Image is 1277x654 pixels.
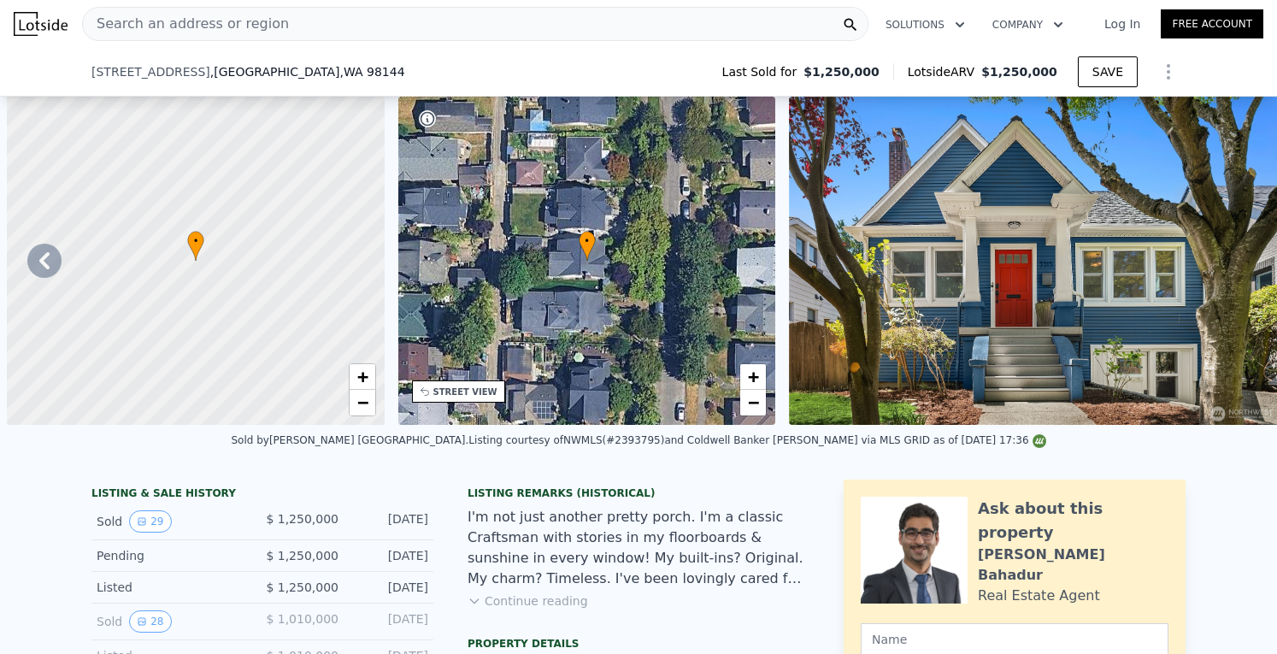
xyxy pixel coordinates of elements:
[433,386,497,398] div: STREET VIEW
[1078,56,1138,87] button: SAVE
[468,592,588,610] button: Continue reading
[356,392,368,413] span: −
[352,579,428,596] div: [DATE]
[97,510,249,533] div: Sold
[579,231,596,261] div: •
[468,637,809,651] div: Property details
[91,63,210,80] span: [STREET_ADDRESS]
[908,63,981,80] span: Lotside ARV
[1161,9,1263,38] a: Free Account
[722,63,804,80] span: Last Sold for
[803,63,880,80] span: $1,250,000
[231,434,468,446] div: Sold by [PERSON_NAME] [GEOGRAPHIC_DATA] .
[129,510,171,533] button: View historical data
[352,547,428,564] div: [DATE]
[748,392,759,413] span: −
[97,610,249,633] div: Sold
[266,580,338,594] span: $ 1,250,000
[740,390,766,415] a: Zoom out
[1033,434,1046,448] img: NWMLS Logo
[872,9,979,40] button: Solutions
[187,233,204,249] span: •
[187,231,204,261] div: •
[978,497,1168,545] div: Ask about this property
[978,545,1168,586] div: [PERSON_NAME] Bahadur
[979,9,1077,40] button: Company
[210,63,405,80] span: , [GEOGRAPHIC_DATA]
[468,486,809,500] div: Listing Remarks (Historical)
[97,547,249,564] div: Pending
[579,233,596,249] span: •
[468,507,809,589] div: I'm not just another pretty porch. I'm a classic Craftsman with stories in my floorboards & sunsh...
[350,390,375,415] a: Zoom out
[14,12,68,36] img: Lotside
[339,65,404,79] span: , WA 98144
[1151,55,1186,89] button: Show Options
[129,610,171,633] button: View historical data
[352,610,428,633] div: [DATE]
[352,510,428,533] div: [DATE]
[266,549,338,563] span: $ 1,250,000
[91,486,433,504] div: LISTING & SALE HISTORY
[1084,15,1161,32] a: Log In
[468,434,1045,446] div: Listing courtesy of NWMLS (#2393795) and Coldwell Banker [PERSON_NAME] via MLS GRID as of [DATE] ...
[981,65,1057,79] span: $1,250,000
[978,586,1100,606] div: Real Estate Agent
[740,364,766,390] a: Zoom in
[350,364,375,390] a: Zoom in
[97,579,249,596] div: Listed
[748,366,759,387] span: +
[83,14,289,34] span: Search an address or region
[266,512,338,526] span: $ 1,250,000
[356,366,368,387] span: +
[266,612,338,626] span: $ 1,010,000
